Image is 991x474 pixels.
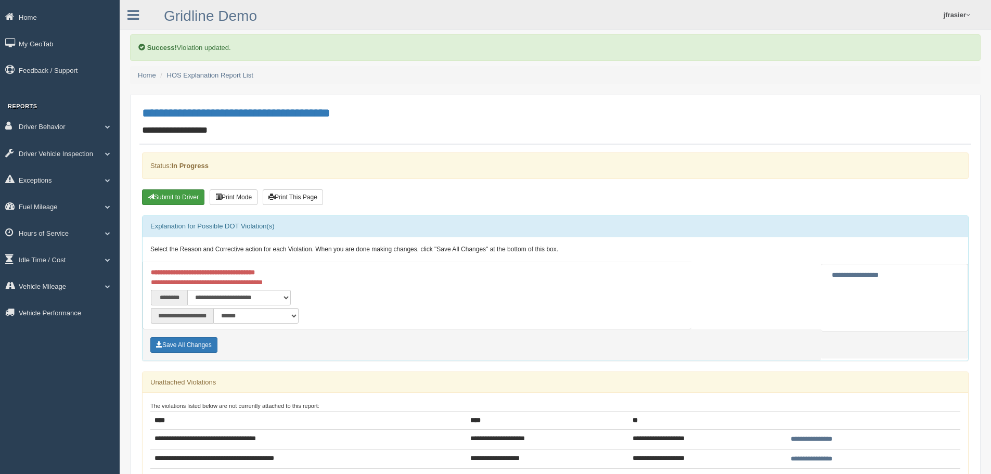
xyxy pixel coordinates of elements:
[164,8,257,24] a: Gridline Demo
[150,337,217,353] button: Save
[171,162,209,170] strong: In Progress
[130,34,981,61] div: Violation updated.
[210,189,258,205] button: Print Mode
[142,189,204,205] button: Submit To Driver
[143,237,968,262] div: Select the Reason and Corrective action for each Violation. When you are done making changes, cli...
[263,189,323,205] button: Print This Page
[150,403,319,409] small: The violations listed below are not currently attached to this report:
[142,152,969,179] div: Status:
[143,216,968,237] div: Explanation for Possible DOT Violation(s)
[143,372,968,393] div: Unattached Violations
[147,44,177,52] b: Success!
[138,71,156,79] a: Home
[167,71,253,79] a: HOS Explanation Report List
